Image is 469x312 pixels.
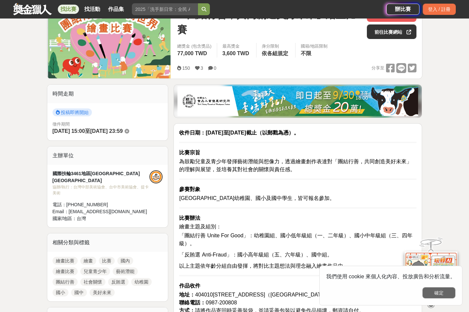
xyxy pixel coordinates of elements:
[131,278,152,286] a: 幼稚園
[47,233,168,252] div: 相關分類與標籤
[80,278,105,286] a: 社會關懷
[201,65,203,71] span: 3
[53,208,150,215] div: Email： [EMAIL_ADDRESS][DOMAIN_NAME]
[179,186,200,192] strong: 參賽對象
[222,43,251,50] span: 最高獎金
[53,257,78,265] a: 繪畫比賽
[179,130,299,136] strong: 收件日期：[DATE]至[DATE]截止（以郵戳為憑）。
[77,216,86,221] span: 台灣
[53,184,150,196] div: 協辦/執行： 台灣中部美術協會、台中市美術協會、提卡美術
[71,289,87,296] a: 國中
[177,7,362,37] span: 「團結行善，共同創造美好未來」繪畫比賽
[53,128,85,134] span: [DATE] 15:00
[367,24,416,39] a: 前往比賽網站
[85,128,90,134] span: 至
[179,283,200,289] strong: 作品收件
[423,4,456,15] div: 登入 / 註冊
[53,216,77,221] span: 國家/地區：
[90,128,123,134] span: [DATE] 23:59
[53,122,70,127] span: 徵件期間
[179,292,353,297] span: 404010[STREET_ADDRESS]（[GEOGRAPHIC_DATA]地區 收）。
[80,267,110,275] a: 兒童青少年
[422,287,455,298] button: 確定
[53,201,150,208] div: 電話： [PHONE_NUMBER]
[301,51,311,56] span: 不限
[179,224,221,229] span: 繪畫主題及組別：
[222,51,249,56] span: 3,600 TWD
[371,63,384,73] span: 分享至
[179,159,412,172] span: 為鼓勵兒童及青少年發揮藝術潛能與想像力，透過繪畫創作表達對「團結行善，共同創造美好未來」的理解與展望，並培養其對社會的關懷與責任感。
[179,300,206,305] strong: 聯絡電話：
[179,150,200,155] strong: 比賽宗旨
[113,267,138,275] a: 藝術潛能
[105,5,127,14] a: 作品集
[53,170,150,184] div: 國際扶輪3461地區[GEOGRAPHIC_DATA] [GEOGRAPHIC_DATA]
[182,65,190,71] span: 150
[179,300,237,305] span: 0987-200808
[405,251,457,295] img: d2146d9a-e6f6-4337-9592-8cefde37ba6b.png
[262,43,290,50] div: 身分限制
[179,252,332,257] span: 「反賄選 Anti-Fraud」：國小高年級組（五、六年級）、國中組。
[47,85,168,103] div: 時間走期
[58,5,79,14] a: 找比賽
[80,257,96,265] a: 繪畫
[179,195,335,201] span: [GEOGRAPHIC_DATA]幼稚園、國小及國中學生，皆可報名參加。
[179,263,348,269] span: 以上主題依年齡分組自由發揮，將對比主題想法與理念融入繪畫作品中。
[301,43,328,50] div: 國籍/地區限制
[108,278,129,286] a: 反賄選
[262,51,288,56] span: 依各組規定
[53,289,68,296] a: 國小
[47,2,171,78] img: Cover Image
[386,4,419,15] a: 辦比賽
[214,65,216,71] span: 0
[53,278,78,286] a: 團結行善
[117,257,133,265] a: 國內
[179,233,412,246] span: 「團結行善 Unite For Good」：幼稚園組、國小低年級組（一、二年級）、國小中年級組（三、四年級）。
[132,3,198,15] input: 2025「洗手新日常：全民 ALL IN」洗手歌全台徵選
[53,267,78,275] a: 繪畫比賽
[99,257,115,265] a: 比賽
[47,146,168,165] div: 主辦單位
[179,215,200,221] strong: 比賽辦法
[326,274,455,279] span: 我們使用 cookie 來個人化內容、投放廣告和分析流量。
[179,292,195,297] strong: 地址：
[90,289,115,296] a: 美好未來
[82,5,103,14] a: 找活動
[53,108,92,116] span: 投稿即將開始
[177,86,418,116] img: 1c81a89c-c1b3-4fd6-9c6e-7d29d79abef5.jpg
[177,43,211,50] span: 總獎金 (包含獎品)
[177,51,207,56] span: 77,000 TWD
